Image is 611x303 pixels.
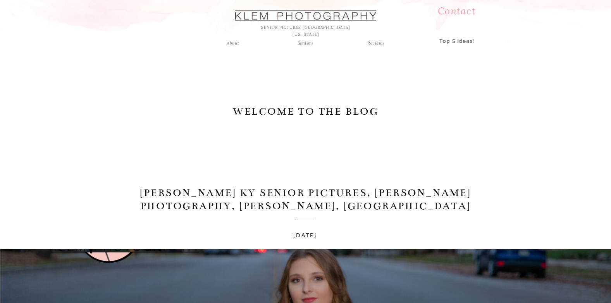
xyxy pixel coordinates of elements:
h1: SENIOR PICTURES [GEOGRAPHIC_DATA] [US_STATE] [255,24,356,31]
a: Reviews [358,40,395,46]
a: Top 5 ideas! [431,36,483,43]
h3: [DATE] [248,230,363,243]
a: Seniors [292,40,320,46]
a: About [223,40,243,46]
a: Contact [427,2,487,21]
h1: [PERSON_NAME] KY Senior Pictures, [PERSON_NAME] Photography, [PERSON_NAME], [GEOGRAPHIC_DATA] [131,186,480,212]
a: WELCOME TO THE BLOG [232,105,379,120]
